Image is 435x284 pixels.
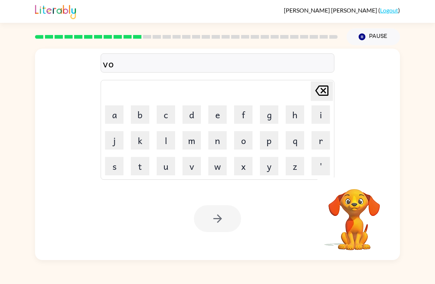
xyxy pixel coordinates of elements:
[284,7,400,14] div: ( )
[286,131,304,150] button: q
[234,131,253,150] button: o
[260,105,278,124] button: g
[157,157,175,175] button: u
[131,131,149,150] button: k
[260,157,278,175] button: y
[317,178,391,251] video: Your browser must support playing .mp4 files to use Literably. Please try using another browser.
[182,131,201,150] button: m
[182,105,201,124] button: d
[157,131,175,150] button: l
[35,3,76,19] img: Literably
[312,131,330,150] button: r
[131,157,149,175] button: t
[105,105,123,124] button: a
[347,28,400,45] button: Pause
[380,7,398,14] a: Logout
[284,7,378,14] span: [PERSON_NAME] [PERSON_NAME]
[260,131,278,150] button: p
[312,105,330,124] button: i
[208,157,227,175] button: w
[234,157,253,175] button: x
[234,105,253,124] button: f
[105,131,123,150] button: j
[208,105,227,124] button: e
[182,157,201,175] button: v
[312,157,330,175] button: '
[105,157,123,175] button: s
[103,56,332,71] div: vo
[208,131,227,150] button: n
[157,105,175,124] button: c
[286,105,304,124] button: h
[286,157,304,175] button: z
[131,105,149,124] button: b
